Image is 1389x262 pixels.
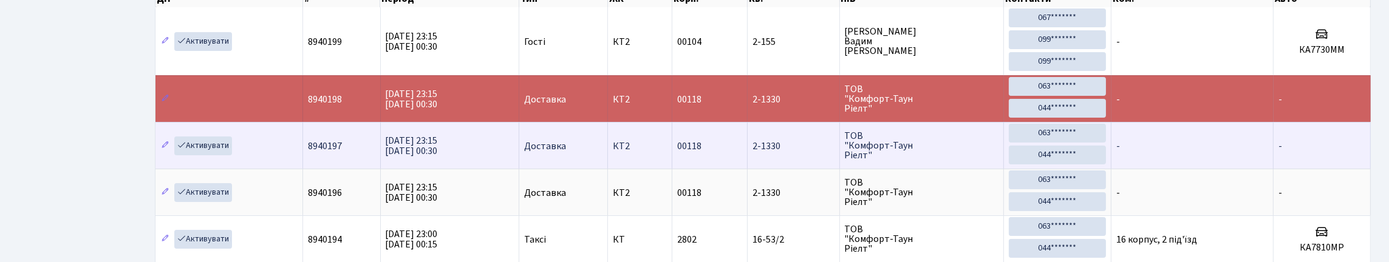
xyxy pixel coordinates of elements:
span: [DATE] 23:00 [DATE] 00:15 [386,227,438,251]
span: КТ [613,235,667,244]
span: [PERSON_NAME] Вадим [PERSON_NAME] [845,27,998,56]
span: 8940198 [308,93,342,106]
span: КТ2 [613,95,667,104]
span: КТ2 [613,188,667,198]
h5: КА7730ММ [1278,44,1365,56]
span: 00118 [677,93,701,106]
span: 8940194 [308,233,342,246]
span: ТОВ "Комфорт-Таун Ріелт" [845,84,998,113]
span: [DATE] 23:15 [DATE] 00:30 [386,87,438,111]
span: 16-53/2 [753,235,834,244]
span: 16 корпус, 2 під'їзд [1116,233,1197,246]
span: 2802 [677,233,697,246]
span: - [1116,93,1120,106]
h5: КА7810МР [1278,242,1365,254]
span: Гості [524,37,545,47]
span: Доставка [524,141,566,151]
a: Активувати [174,230,232,249]
a: Активувати [174,136,232,155]
a: Активувати [174,183,232,202]
span: Доставка [524,188,566,198]
span: 8940199 [308,35,342,49]
span: 8940196 [308,186,342,200]
a: Активувати [174,32,232,51]
span: - [1116,139,1120,153]
span: - [1116,186,1120,200]
span: ТОВ "Комфорт-Таун Ріелт" [845,224,998,254]
span: [DATE] 23:15 [DATE] 00:30 [386,134,438,158]
span: 2-1330 [753,141,834,151]
span: - [1116,35,1120,49]
span: - [1278,139,1282,153]
span: 2-1330 [753,95,834,104]
span: Доставка [524,95,566,104]
span: КТ2 [613,141,667,151]
span: - [1278,93,1282,106]
span: 00118 [677,139,701,153]
span: 8940197 [308,139,342,153]
span: Таксі [524,235,546,244]
span: - [1278,186,1282,200]
span: 00104 [677,35,701,49]
span: ТОВ "Комфорт-Таун Ріелт" [845,131,998,160]
span: [DATE] 23:15 [DATE] 00:30 [386,30,438,53]
span: 2-1330 [753,188,834,198]
span: [DATE] 23:15 [DATE] 00:30 [386,181,438,204]
span: 2-155 [753,37,834,47]
span: КТ2 [613,37,667,47]
span: ТОВ "Комфорт-Таун Ріелт" [845,178,998,207]
span: 00118 [677,186,701,200]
